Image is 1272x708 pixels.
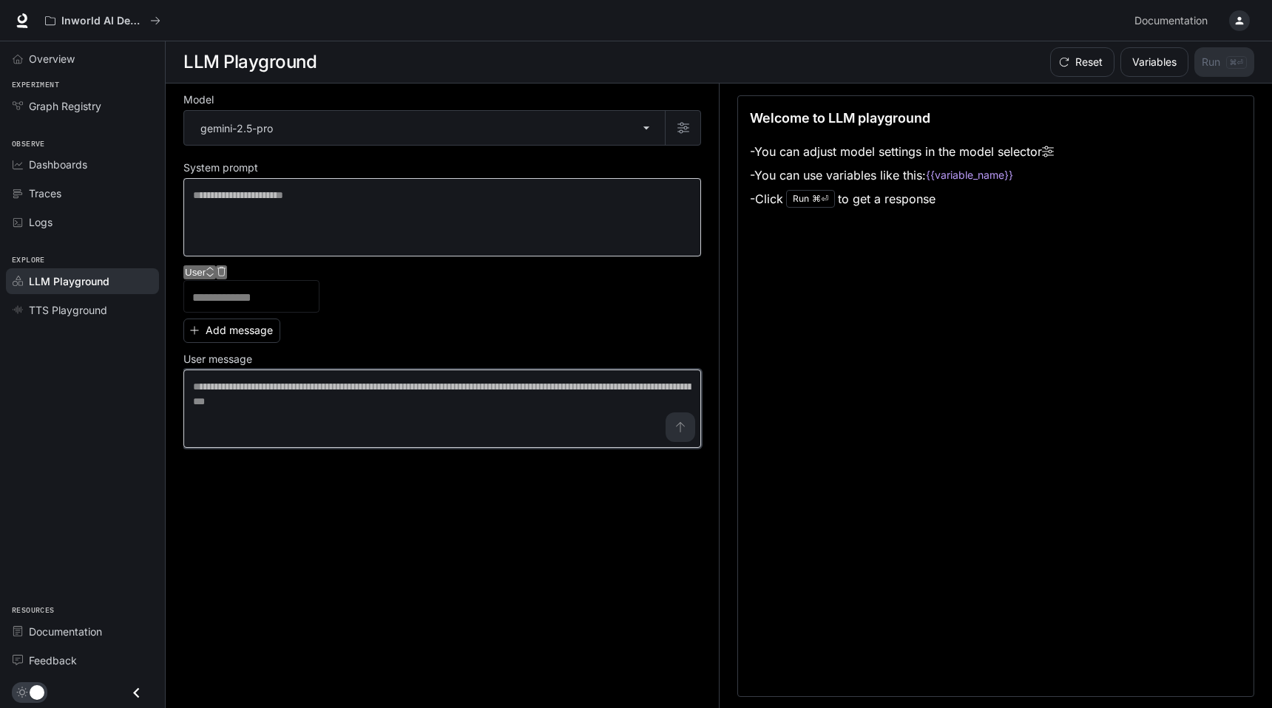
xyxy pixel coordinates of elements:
button: User [183,265,216,279]
span: Graph Registry [29,98,101,114]
span: Dark mode toggle [30,684,44,700]
p: ⌘⏎ [812,194,828,203]
span: Traces [29,185,61,201]
a: Documentation [1129,6,1219,35]
p: Model [183,95,214,105]
a: Logs [6,209,159,235]
span: Feedback [29,653,77,668]
p: gemini-2.5-pro [200,120,273,136]
a: Feedback [6,647,159,673]
li: - Click to get a response [750,187,1054,211]
div: Run [786,190,835,208]
a: LLM Playground [6,268,159,294]
code: {{variable_name}} [926,168,1013,183]
button: Reset [1050,47,1114,77]
span: Dashboards [29,157,87,172]
button: Close drawer [120,678,153,708]
a: Documentation [6,619,159,644]
button: Add message [183,319,280,343]
a: Dashboards [6,152,159,177]
span: LLM Playground [29,273,109,289]
span: Overview [29,51,75,67]
button: Variables [1120,47,1188,77]
span: Documentation [1134,12,1208,30]
a: Traces [6,180,159,206]
a: Graph Registry [6,93,159,119]
span: Logs [29,214,53,230]
h1: LLM Playground [183,47,317,77]
p: Inworld AI Demos [61,15,144,27]
span: TTS Playground [29,302,107,318]
a: Overview [6,46,159,72]
p: Welcome to LLM playground [750,108,930,128]
li: - You can use variables like this: [750,163,1054,187]
div: gemini-2.5-pro [184,111,665,145]
a: TTS Playground [6,297,159,323]
p: User message [183,354,252,364]
li: - You can adjust model settings in the model selector [750,140,1054,163]
span: Documentation [29,624,102,639]
p: System prompt [183,163,258,173]
button: All workspaces [38,6,167,35]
